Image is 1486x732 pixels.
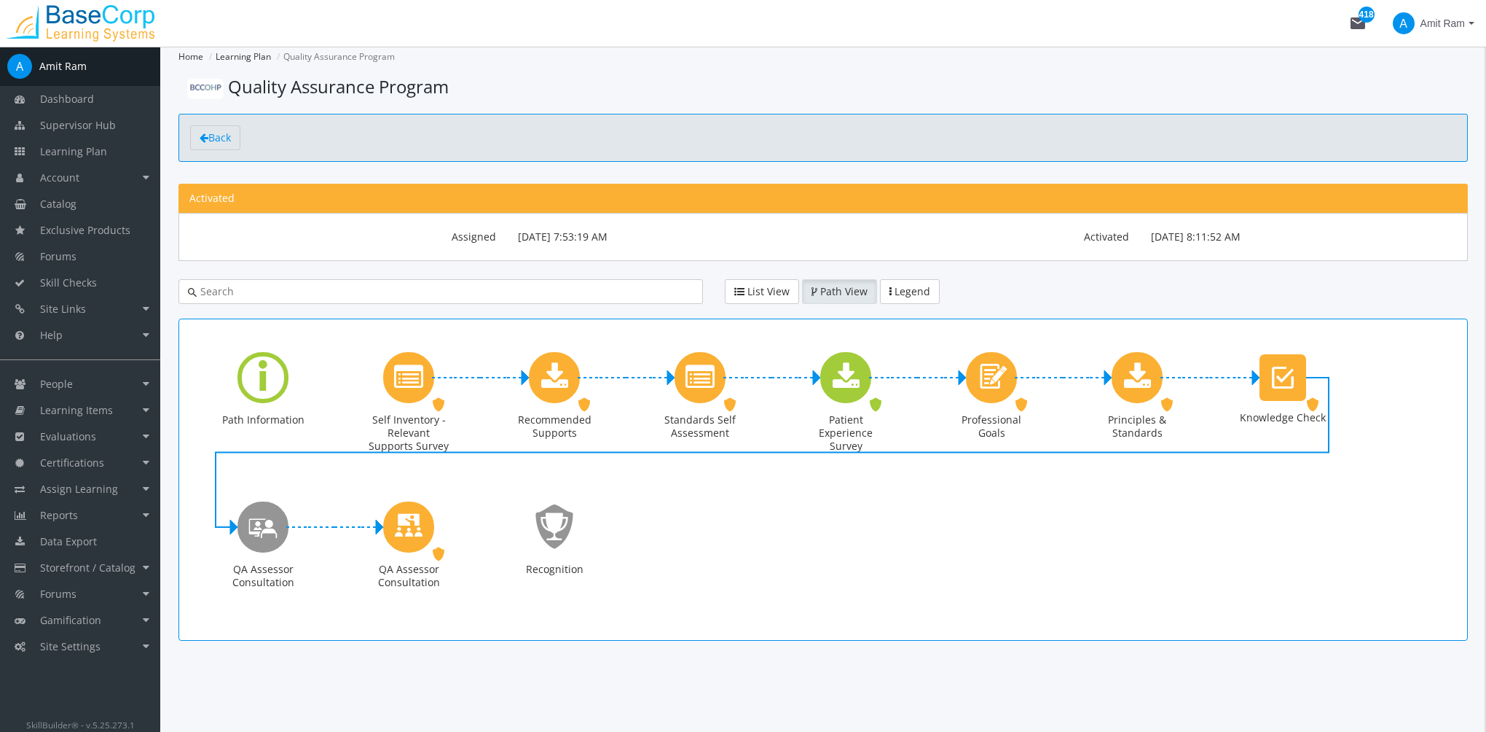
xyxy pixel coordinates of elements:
span: Forums [40,249,76,263]
div: Recommended Supports [481,330,627,480]
span: Legend [895,284,930,298]
span: Exclusive Products [40,223,130,237]
span: Catalog [40,197,76,211]
a: Learning Plan [216,50,271,63]
span: Help [40,328,63,342]
span: Site Links [40,302,86,316]
span: Path View [820,284,868,298]
span: Gamification [40,613,101,627]
span: Amit Ram [1420,10,1465,36]
span: Storefront / Catalog [40,561,135,575]
nav: Breadcrumbs [178,47,1468,67]
input: Search [197,284,693,299]
a: Home [178,50,203,63]
div: QA Assessor Consultation [190,480,336,629]
div: Amit Ram [39,59,87,74]
label: Activated [823,225,1140,244]
span: A [7,54,32,79]
span: Site Settings [40,639,101,653]
div: QA Assessor Consultation [365,563,452,589]
section: Learning Path Information [178,184,1468,261]
span: Activated [189,191,235,205]
span: Skill Checks [40,276,97,289]
span: Learning Items [40,403,113,417]
div: Path Information [190,330,336,480]
p: [DATE] 8:11:52 AM [1151,225,1446,249]
div: Path Information [219,413,307,427]
small: SkillBuilder® - v.5.25.273.1 [26,719,135,731]
div: Patient Experience Survey [773,330,919,480]
p: [DATE] 7:53:19 AM [518,225,813,249]
div: QA Assessor Consultation [336,480,481,629]
div: Standards Self Assessment [627,330,773,480]
span: People [40,377,73,391]
li: Quality Assurance Program [273,47,395,67]
span: List View [747,284,790,298]
div: Knowledge Check [1239,411,1326,424]
div: QA Assessor Consultation [219,563,307,589]
a: Back [190,125,240,150]
span: Data Export [40,534,97,548]
span: Account [40,171,79,184]
div: Patient Experience Survey [802,413,889,453]
span: A [1393,12,1415,34]
span: Dashboard [40,92,94,106]
div: Recognition [511,563,598,576]
span: Quality Assurance Program [228,74,449,98]
div: Principles & Standards [1064,330,1210,480]
span: Assign Learning [40,482,118,496]
mat-icon: mail [1349,15,1367,32]
div: Professional Goals [919,330,1064,480]
span: Evaluations [40,429,96,443]
span: Forums [40,587,76,601]
div: Principles & Standards [1093,413,1181,440]
div: Recommended Supports [511,413,598,440]
div: Self Inventory - Relevant Supports Survey [365,413,452,453]
span: Learning Plan [40,144,107,158]
span: Back [208,131,231,144]
span: Reports [40,508,78,522]
label: Assigned [190,225,507,244]
div: Knowledge Check [1210,330,1356,480]
section: toolbar [178,114,1468,162]
div: Learning Path [178,319,1468,641]
div: Standards Self Assessment [656,413,744,440]
span: Certifications [40,456,104,470]
div: Professional Goals [948,413,1035,440]
span: Supervisor Hub [40,118,116,132]
div: Recognition - Activated [481,480,627,629]
div: Self Inventory - Relevant Supports Survey [336,330,481,480]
